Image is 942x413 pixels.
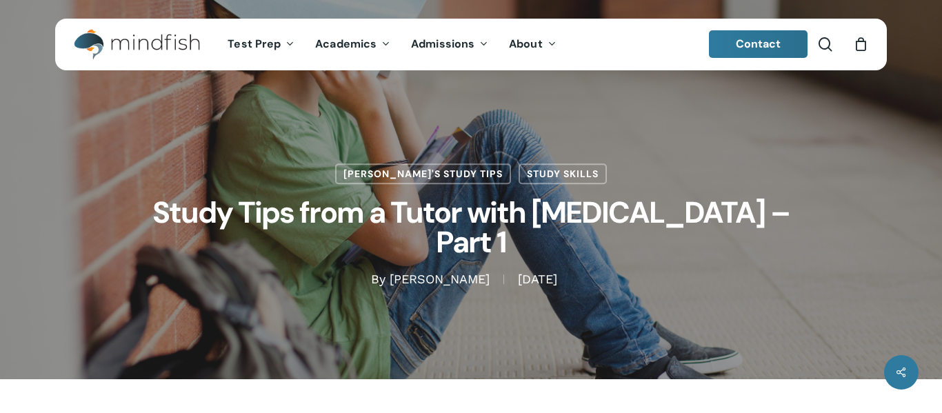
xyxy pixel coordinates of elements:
[305,39,401,50] a: Academics
[401,39,499,50] a: Admissions
[228,37,281,51] span: Test Prep
[736,37,781,51] span: Contact
[390,272,490,287] a: [PERSON_NAME]
[371,275,385,285] span: By
[126,184,816,271] h1: Study Tips from a Tutor with [MEDICAL_DATA] – Part 1
[519,163,607,184] a: Study Skills
[335,163,511,184] a: [PERSON_NAME]'s Study Tips
[217,19,566,70] nav: Main Menu
[411,37,474,51] span: Admissions
[853,37,868,52] a: Cart
[315,37,377,51] span: Academics
[499,39,567,50] a: About
[509,37,543,51] span: About
[503,275,571,285] span: [DATE]
[217,39,305,50] a: Test Prep
[55,19,887,70] header: Main Menu
[709,30,808,58] a: Contact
